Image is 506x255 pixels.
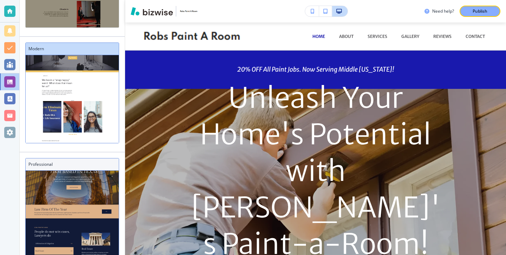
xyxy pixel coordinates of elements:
[25,42,119,143] div: ModernModern
[466,33,485,40] p: CONTACT
[28,46,116,52] h3: Modern
[460,6,500,17] button: Publish
[339,33,353,40] p: ABOUT
[237,65,394,75] p: 20% OFF All Paint Jobs. Now Serving Middle [US_STATE]!
[28,161,116,168] h3: Professional
[312,33,325,40] p: HOME
[131,7,173,15] img: Bizwise Logo
[139,26,245,47] img: Rob's Paint a Room
[432,8,454,14] h3: Need help?
[433,33,452,40] p: REVIEWS
[368,33,387,40] p: SERVICES
[473,8,487,14] p: Publish
[401,33,419,40] p: GALLERY
[179,9,198,13] img: Your Logo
